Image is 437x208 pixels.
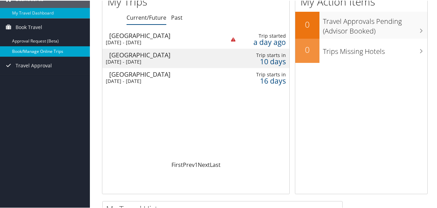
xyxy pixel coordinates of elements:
[295,38,427,62] a: 0Trips Missing Hotels
[106,58,215,64] div: [DATE] - [DATE]
[109,32,219,38] div: [GEOGRAPHIC_DATA]
[210,160,221,168] a: Last
[323,12,427,35] h3: Travel Approvals Pending (Advisor Booked)
[242,77,286,83] div: 16 days
[242,58,286,64] div: 10 days
[323,42,427,56] h3: Trips Missing Hotels
[195,160,198,168] a: 1
[171,13,183,21] a: Past
[16,56,52,74] span: Travel Approval
[183,160,195,168] a: Prev
[109,70,219,77] div: [GEOGRAPHIC_DATA]
[242,38,286,45] div: a day ago
[242,32,286,38] div: Trip started
[106,39,215,45] div: [DATE] - [DATE]
[171,160,183,168] a: First
[231,37,235,41] img: alert-flat-solid-warning.png
[295,18,319,30] h2: 0
[109,51,219,57] div: [GEOGRAPHIC_DATA]
[106,77,215,84] div: [DATE] - [DATE]
[127,13,166,21] a: Current/Future
[198,160,210,168] a: Next
[242,51,286,58] div: Trip starts in
[295,43,319,55] h2: 0
[295,11,427,38] a: 0Travel Approvals Pending (Advisor Booked)
[242,71,286,77] div: Trip starts in
[16,18,42,35] span: Book Travel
